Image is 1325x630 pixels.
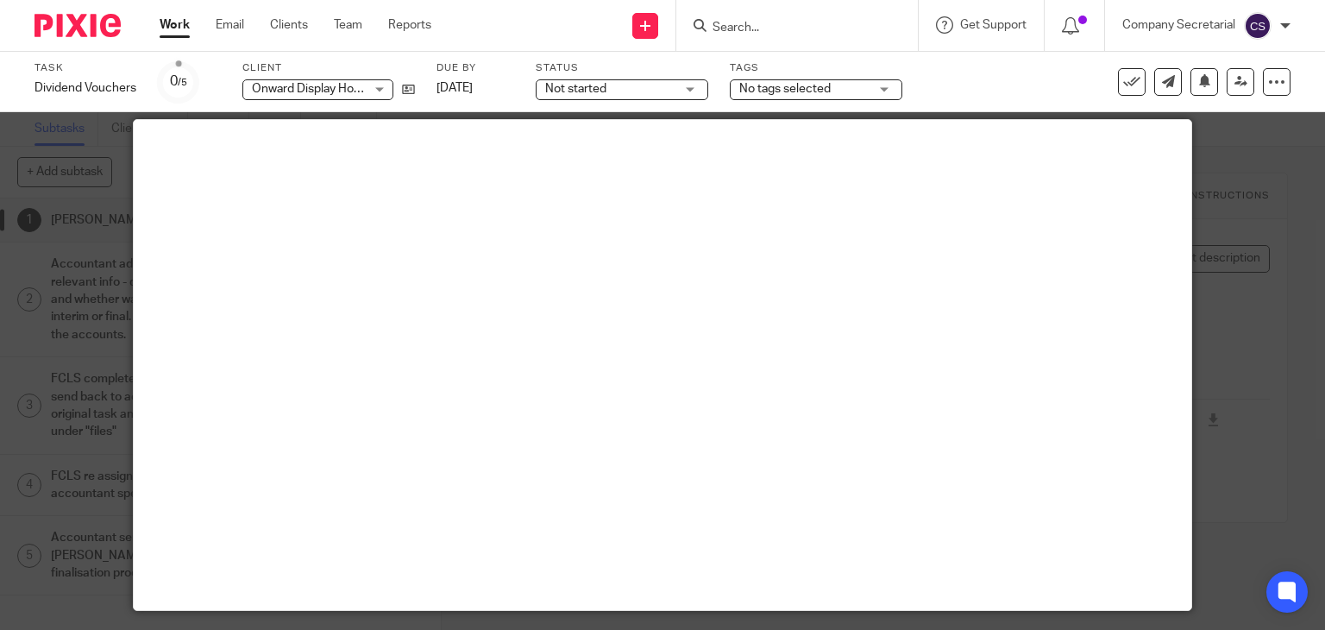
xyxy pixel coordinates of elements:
[739,83,831,95] span: No tags selected
[242,61,415,75] label: Client
[35,61,136,75] label: Task
[545,83,606,95] span: Not started
[270,16,308,34] a: Clients
[35,14,121,37] img: Pixie
[1244,12,1272,40] img: svg%3E
[711,21,866,36] input: Search
[35,79,136,97] div: Dividend Vouchers
[436,82,473,94] span: [DATE]
[436,61,514,75] label: Due by
[216,16,244,34] a: Email
[334,16,362,34] a: Team
[1122,16,1235,34] p: Company Secretarial
[178,78,187,87] small: /5
[160,16,190,34] a: Work
[252,83,406,95] span: Onward Display Holdings Ltd
[536,61,708,75] label: Status
[388,16,431,34] a: Reports
[730,61,902,75] label: Tags
[170,72,187,91] div: 0
[960,19,1027,31] span: Get Support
